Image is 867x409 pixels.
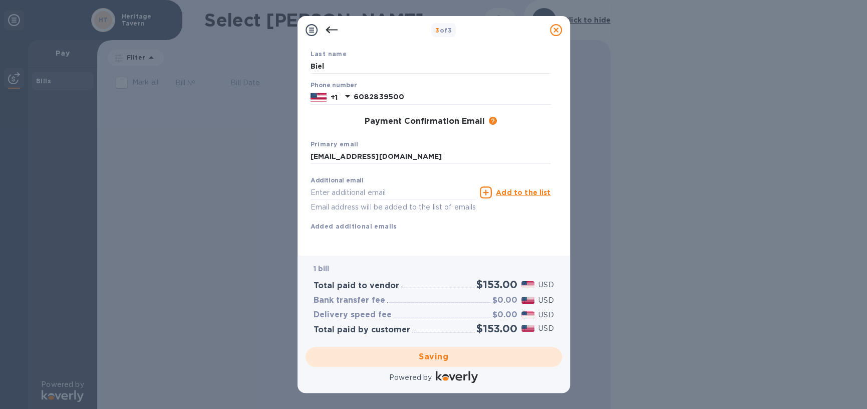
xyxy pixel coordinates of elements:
h3: $0.00 [492,310,517,320]
p: USD [538,310,553,320]
p: USD [538,295,553,306]
h3: Delivery speed fee [314,310,392,320]
u: Add to the list [496,188,550,196]
b: 1 bill [314,265,330,273]
label: Phone number [311,83,357,89]
img: USD [521,311,535,318]
img: US [311,92,327,103]
h3: Total paid by customer [314,325,410,335]
b: Added additional emails [311,223,397,230]
p: Powered by [389,372,432,383]
h3: Bank transfer fee [314,296,385,305]
label: Additional email [311,178,364,184]
img: USD [521,297,535,304]
input: Enter your primary name [311,149,551,164]
input: Enter your last name [311,59,551,74]
b: Primary email [311,140,359,148]
p: Email address will be added to the list of emails [311,201,476,213]
h3: Total paid to vendor [314,281,399,291]
h2: $153.00 [476,278,517,291]
input: Enter additional email [311,185,476,200]
img: USD [521,281,535,288]
p: +1 [331,92,338,102]
h3: Payment Confirmation Email [365,117,485,126]
h2: $153.00 [476,322,517,335]
img: USD [521,325,535,332]
p: USD [538,280,553,290]
b: Last name [311,50,347,58]
b: of 3 [435,27,452,34]
span: 3 [435,27,439,34]
p: USD [538,323,553,334]
h3: $0.00 [492,296,517,305]
input: Enter your phone number [354,90,551,105]
img: Logo [436,371,478,383]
